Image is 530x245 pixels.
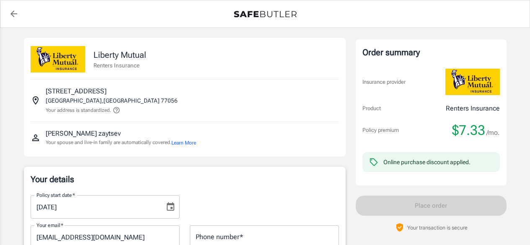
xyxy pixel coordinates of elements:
[93,49,146,61] p: Liberty Mutual
[162,199,179,215] button: Choose date, selected date is Sep 3, 2025
[452,122,485,139] span: $7.33
[46,96,178,105] p: [GEOGRAPHIC_DATA] , [GEOGRAPHIC_DATA] 77056
[46,129,121,139] p: [PERSON_NAME] zaytsev
[31,133,41,143] svg: Insured person
[46,139,196,147] p: Your spouse and live-in family are automatically covered.
[36,222,63,229] label: Your email
[486,127,500,139] span: /mo.
[383,158,471,166] div: Online purchase discount applied.
[5,5,22,22] a: back to quotes
[446,103,500,113] p: Renters Insurance
[46,106,111,114] p: Your address is standardized.
[93,61,146,70] p: Renters Insurance
[362,78,406,86] p: Insurance provider
[46,86,106,96] p: [STREET_ADDRESS]
[31,46,85,72] img: Liberty Mutual
[362,126,399,134] p: Policy premium
[171,139,196,147] button: Learn More
[234,11,297,18] img: Back to quotes
[407,224,468,232] p: Your transaction is secure
[362,46,500,59] div: Order summary
[31,173,339,185] p: Your details
[445,69,500,95] img: Liberty Mutual
[362,104,381,113] p: Product
[31,95,41,106] svg: Insured address
[31,195,159,219] input: MM/DD/YYYY
[36,191,75,199] label: Policy start date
